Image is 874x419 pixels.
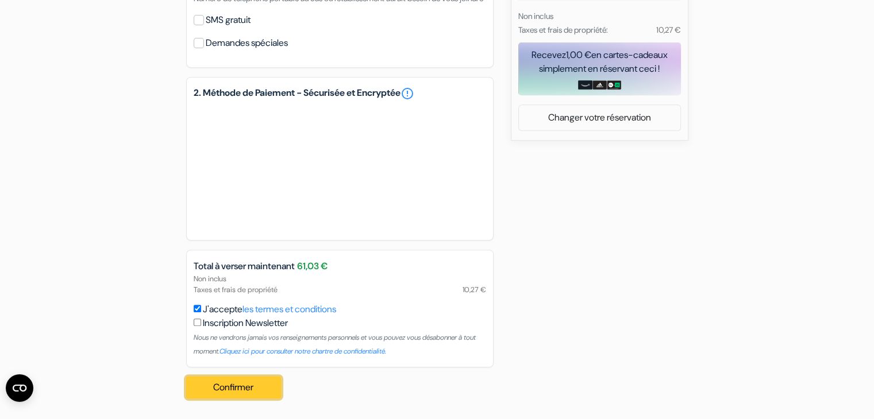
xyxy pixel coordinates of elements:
[463,284,486,295] span: 10,27 €
[518,48,681,76] div: Recevez en cartes-cadeaux simplement en réservant ceci !
[186,377,282,398] button: Confirmer
[194,333,476,356] small: Nous ne vendrons jamais vos renseignements personnels et vous pouvez vous désabonner à tout moment.
[206,35,288,51] label: Demandes spéciales
[194,259,295,273] span: Total à verser maintenant
[607,80,621,90] img: uber-uber-eats-card.png
[242,303,336,315] a: les termes et conditions
[191,103,488,233] iframe: Cadre de saisie sécurisé pour le paiement
[203,302,336,316] label: J'accepte
[203,316,288,330] label: Inscription Newsletter
[656,25,680,35] small: 10,27 €
[6,374,33,402] button: Ouvrir le widget CMP
[566,49,591,61] span: 1,00 €
[519,107,680,129] a: Changer votre réservation
[297,259,328,273] span: 61,03 €
[518,25,608,35] small: Taxes et frais de propriété:
[194,87,486,100] h5: 2. Méthode de Paiement - Sécurisée et Encryptée
[206,12,251,28] label: SMS gratuit
[401,87,414,100] a: error_outline
[518,11,553,21] small: Non inclus
[220,347,386,356] a: Cliquez ici pour consulter notre chartre de confidentialité.
[592,80,607,90] img: adidas-card.png
[187,273,493,295] div: Non inclus Taxes et frais de propriété
[578,80,592,90] img: amazon-card-no-text.png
